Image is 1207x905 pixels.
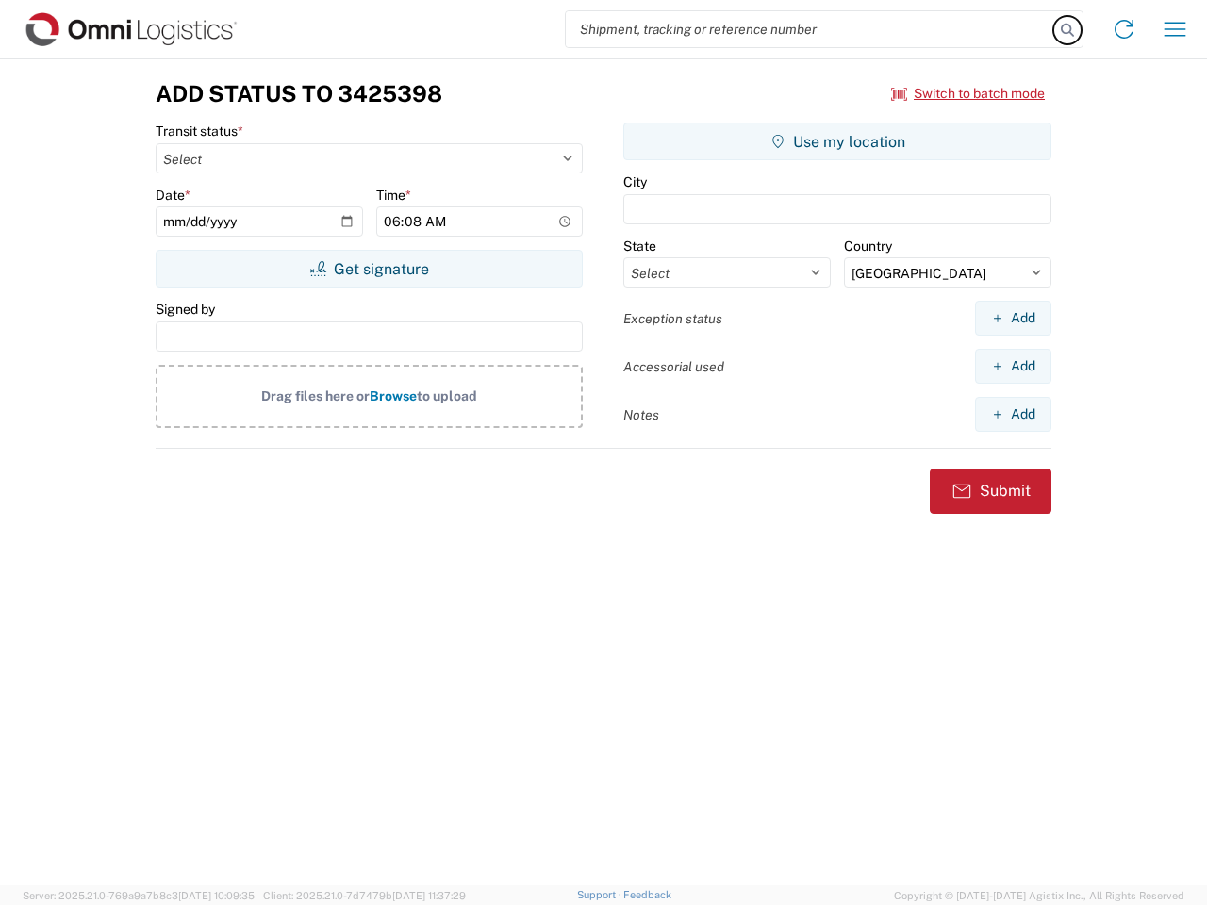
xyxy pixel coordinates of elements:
[891,78,1045,109] button: Switch to batch mode
[566,11,1054,47] input: Shipment, tracking or reference number
[23,890,255,901] span: Server: 2025.21.0-769a9a7b8c3
[156,80,442,107] h3: Add Status to 3425398
[623,889,671,900] a: Feedback
[156,301,215,318] label: Signed by
[930,469,1051,514] button: Submit
[623,310,722,327] label: Exception status
[376,187,411,204] label: Time
[370,388,417,403] span: Browse
[392,890,466,901] span: [DATE] 11:37:29
[577,889,624,900] a: Support
[623,358,724,375] label: Accessorial used
[623,238,656,255] label: State
[178,890,255,901] span: [DATE] 10:09:35
[156,187,190,204] label: Date
[417,388,477,403] span: to upload
[623,123,1051,160] button: Use my location
[623,406,659,423] label: Notes
[623,173,647,190] label: City
[894,887,1184,904] span: Copyright © [DATE]-[DATE] Agistix Inc., All Rights Reserved
[261,388,370,403] span: Drag files here or
[156,123,243,140] label: Transit status
[263,890,466,901] span: Client: 2025.21.0-7d7479b
[844,238,892,255] label: Country
[975,397,1051,432] button: Add
[975,301,1051,336] button: Add
[975,349,1051,384] button: Add
[156,250,583,288] button: Get signature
